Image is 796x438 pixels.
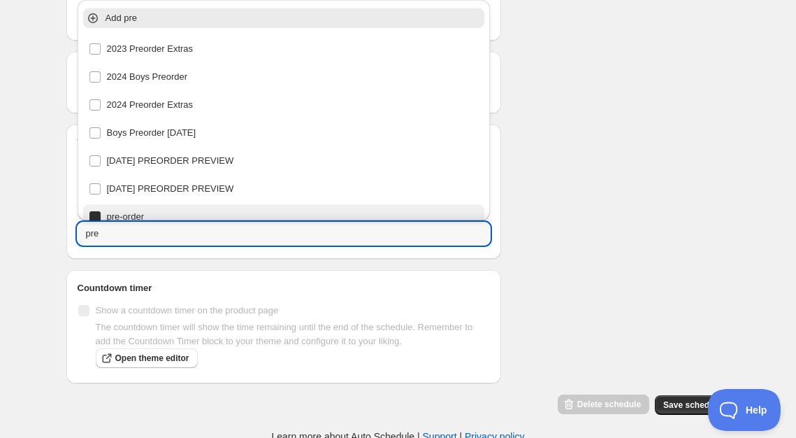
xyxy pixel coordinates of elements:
p: Add pre [106,11,482,25]
span: Show a countdown timer on the product page [96,305,279,316]
iframe: Toggle Customer Support [708,389,782,431]
li: Boys Preorder Jan 2023 [78,118,491,146]
li: March 17th PREORDER PREVIEW [78,174,491,202]
a: Open theme editor [96,348,198,368]
li: 2023 Preorder Extras [78,36,491,62]
p: The countdown timer will show the time remaining until the end of the schedule. Remember to add t... [96,320,491,348]
button: Save schedule [655,395,730,415]
span: Save schedule [663,400,721,411]
li: 2024 Preorder Extras [78,90,491,118]
li: 2024 Boys Preorder [78,62,491,90]
h2: Countdown timer [78,281,491,295]
li: pre-order [78,202,491,229]
span: Open theme editor [115,353,189,364]
li: March 10th PREORDER PREVIEW [78,146,491,174]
